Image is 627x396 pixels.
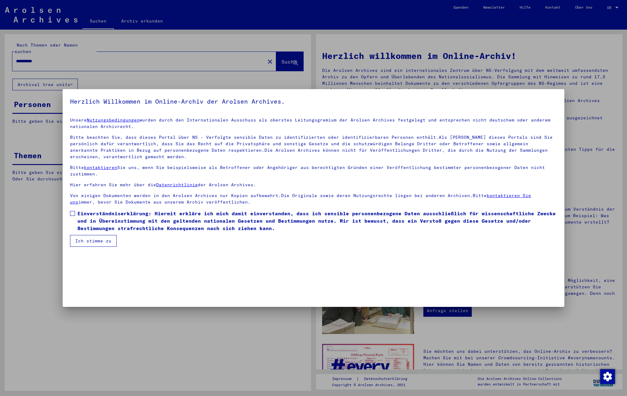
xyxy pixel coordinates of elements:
p: Bitte beachten Sie, dass dieses Portal über NS - Verfolgte sensible Daten zu identifizierten oder... [70,134,557,160]
p: Von einigen Dokumenten werden in den Arolsen Archives nur Kopien aufbewahrt.Die Originale sowie d... [70,192,557,205]
a: kontaktieren Sie uns [70,193,531,205]
img: Zustimmung ändern [600,369,615,384]
span: Einverständniserklärung: Hiermit erkläre ich mich damit einverstanden, dass ich sensible personen... [77,210,557,232]
a: Datenrichtlinie [156,182,198,188]
p: Unsere wurden durch den Internationalen Ausschuss als oberstes Leitungsgremium der Arolsen Archiv... [70,117,557,130]
h5: Herzlich Willkommen im Online-Archiv der Arolsen Archives. [70,97,557,106]
p: Bitte Sie uns, wenn Sie beispielsweise als Betroffener oder Angehöriger aus berechtigten Gründen ... [70,164,557,177]
button: Ich stimme zu [70,235,117,247]
a: kontaktieren [84,165,117,170]
p: Hier erfahren Sie mehr über die der Arolsen Archives. [70,182,557,188]
a: Nutzungsbedingungen [87,117,139,123]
